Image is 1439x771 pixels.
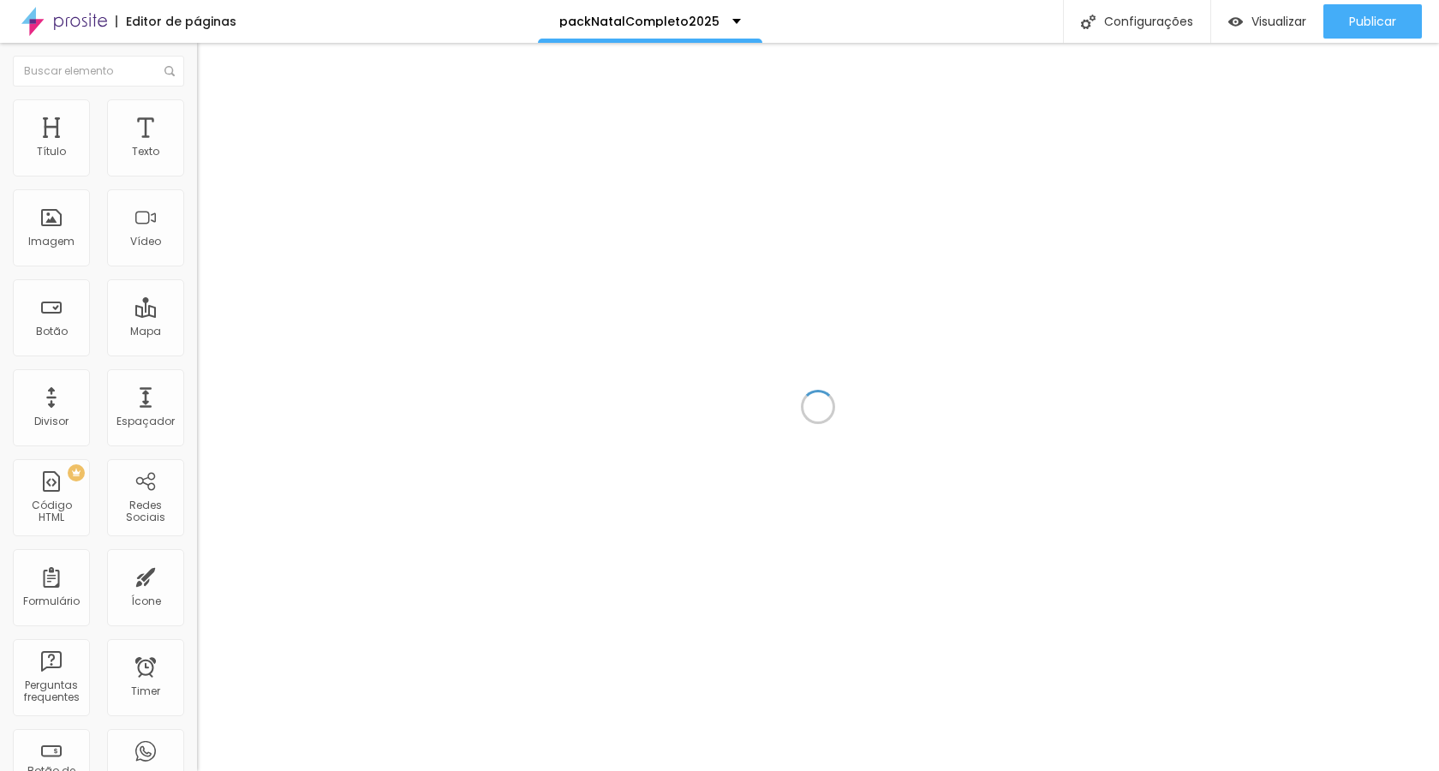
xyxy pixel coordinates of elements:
div: Divisor [34,415,69,427]
div: Código HTML [17,499,85,524]
div: Timer [131,685,160,697]
span: Publicar [1349,15,1396,28]
p: packNatalCompleto2025 [559,15,719,27]
div: Imagem [28,236,75,248]
div: Texto [132,146,159,158]
img: Icone [1081,15,1096,29]
div: Formulário [23,595,80,607]
div: Título [37,146,66,158]
button: Visualizar [1211,4,1323,39]
div: Mapa [130,326,161,338]
div: Botão [36,326,68,338]
input: Buscar elemento [13,56,184,87]
div: Editor de páginas [116,15,236,27]
button: Publicar [1323,4,1422,39]
div: Redes Sociais [111,499,179,524]
div: Perguntas frequentes [17,679,85,704]
span: Visualizar [1251,15,1306,28]
div: Vídeo [130,236,161,248]
img: view-1.svg [1228,15,1243,29]
div: Ícone [131,595,161,607]
img: Icone [164,66,175,76]
div: Espaçador [116,415,175,427]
